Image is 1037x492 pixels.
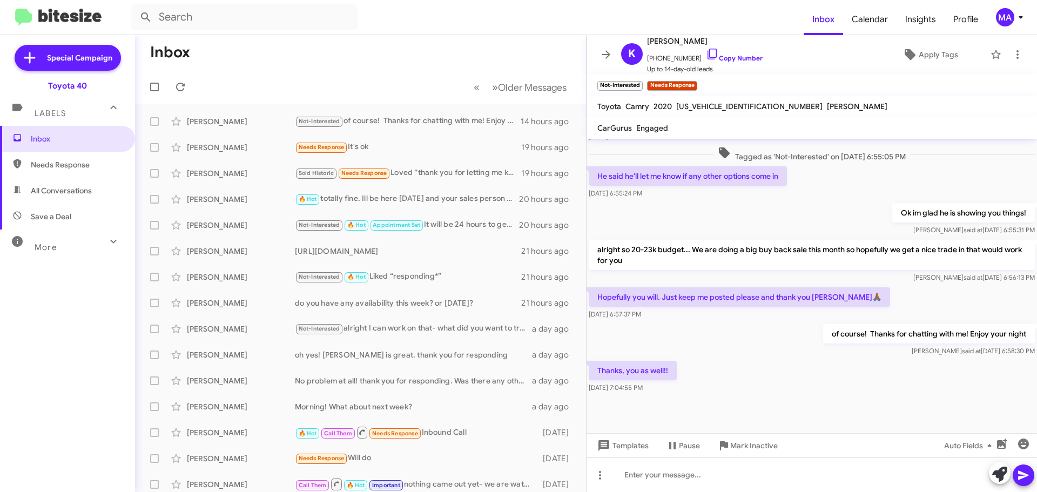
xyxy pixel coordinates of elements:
span: [US_VEHICLE_IDENTIFICATION_NUMBER] [676,102,823,111]
span: » [492,80,498,94]
div: a day ago [532,349,577,360]
div: [PERSON_NAME] [187,116,295,127]
div: a day ago [532,375,577,386]
div: [DATE] [537,427,577,438]
span: [PHONE_NUMBER] [647,48,763,64]
p: Thanks, you as well!! [589,361,677,380]
span: 🔥 Hot [299,430,317,437]
span: Needs Response [341,170,387,177]
div: Will do [295,452,537,464]
div: [PERSON_NAME] [187,453,295,464]
a: Profile [945,4,987,35]
div: [PERSON_NAME] [187,220,295,231]
div: Loved “thank you for letting me know. I put updated notes under your account and Ill let [PERSON_... [295,167,521,179]
nav: Page navigation example [468,76,573,98]
span: Appointment Set [373,221,420,228]
span: Not-Interested [299,325,340,332]
span: CarGurus [597,123,632,133]
span: Pause [679,436,700,455]
button: Next [486,76,573,98]
a: Special Campaign [15,45,121,71]
button: Templates [587,436,657,455]
p: of course! Thanks for chatting with me! Enjoy your night [823,324,1035,343]
div: [DATE] [537,453,577,464]
span: Not-Interested [299,221,340,228]
span: said at [964,226,982,234]
span: Engaged [636,123,668,133]
span: Toyota [597,102,621,111]
div: [PERSON_NAME] [187,323,295,334]
span: Older Messages [498,82,567,93]
button: Previous [467,76,486,98]
a: Inbox [804,4,843,35]
span: Mark Inactive [730,436,778,455]
div: [PERSON_NAME] [187,298,295,308]
span: 🔥 Hot [347,221,366,228]
a: Copy Number [706,54,763,62]
div: alright I can work on that- what did you want to trade into? [295,322,532,335]
span: Not-Interested [299,273,340,280]
div: [URL][DOMAIN_NAME] [295,246,521,257]
span: Inbox [31,133,123,144]
div: It will be 24 hours to get the check cut [DATE]- [DATE] for next day checks [295,219,519,231]
div: [PERSON_NAME] [187,142,295,153]
span: Sold Historic [299,170,334,177]
span: Up to 14-day-old leads [647,64,763,75]
small: Needs Response [647,81,697,91]
div: [PERSON_NAME] [187,272,295,282]
span: said at [964,273,982,281]
span: Auto Fields [944,436,996,455]
span: K [628,45,636,63]
span: « [474,80,480,94]
span: More [35,242,57,252]
div: [PERSON_NAME] [187,479,295,490]
small: Not-Interested [597,81,643,91]
div: oh yes! [PERSON_NAME] is great. thank you for responding [295,349,532,360]
h1: Inbox [150,44,190,61]
button: MA [987,8,1025,26]
span: Tagged as 'Not-Interested' on [DATE] 6:55:05 PM [713,146,910,162]
div: a day ago [532,401,577,412]
span: [DATE] 7:04:55 PM [589,383,643,392]
span: [PERSON_NAME] [DATE] 6:56:13 PM [913,273,1035,281]
div: [PERSON_NAME] [187,349,295,360]
span: [PERSON_NAME] [827,102,887,111]
div: [PERSON_NAME] [187,401,295,412]
span: Labels [35,109,66,118]
span: [DATE] 6:57:37 PM [589,310,641,318]
span: [DATE] 6:55:24 PM [589,189,642,197]
div: [PERSON_NAME] [187,194,295,205]
div: nothing came out yet- we are watching for you [295,477,537,491]
span: 2020 [654,102,672,111]
div: Inbound Call [295,426,537,439]
button: Pause [657,436,709,455]
div: Morning! What about next week? [295,401,532,412]
button: Mark Inactive [709,436,786,455]
span: Not-Interested [299,118,340,125]
span: [PERSON_NAME] [647,35,763,48]
span: said at [962,347,981,355]
div: [PERSON_NAME] [187,168,295,179]
span: Templates [595,436,649,455]
div: 21 hours ago [521,272,577,282]
div: No problem at all! thank you for responding. Was there any other information you needed to help w... [295,375,532,386]
div: totally fine. Ill be here [DATE] and your sales person [PERSON_NAME] will be here as well. We wil... [295,193,519,205]
span: Call Them [324,430,352,437]
div: [PERSON_NAME] [187,375,295,386]
div: 20 hours ago [519,194,577,205]
span: 🔥 Hot [299,196,317,203]
div: 19 hours ago [521,142,577,153]
span: Special Campaign [47,52,112,63]
p: He said he'll let me know if any other options come in [589,166,787,186]
div: 20 hours ago [519,220,577,231]
div: Toyota 40 [48,80,87,91]
div: [PERSON_NAME] [187,427,295,438]
a: Calendar [843,4,897,35]
div: a day ago [532,323,577,334]
div: 21 hours ago [521,246,577,257]
div: 14 hours ago [521,116,577,127]
a: Insights [897,4,945,35]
